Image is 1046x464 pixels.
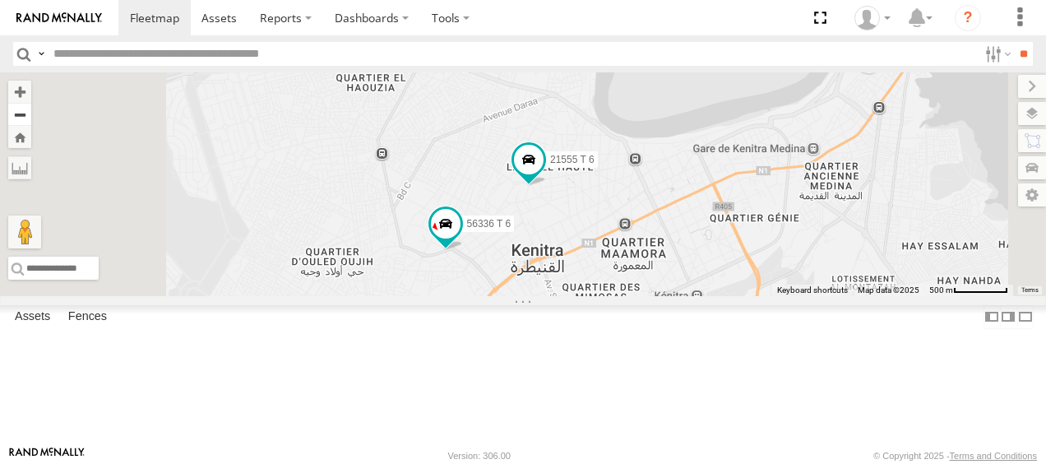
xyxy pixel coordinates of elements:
i: ? [955,5,981,31]
button: Keyboard shortcuts [777,285,848,296]
label: Measure [8,156,31,179]
label: Search Filter Options [979,42,1014,66]
a: Terms (opens in new tab) [1021,287,1039,294]
span: 500 m [929,285,953,295]
label: Dock Summary Table to the Right [1000,305,1016,329]
label: Hide Summary Table [1017,305,1034,329]
a: Terms and Conditions [950,451,1037,461]
label: Dock Summary Table to the Left [984,305,1000,329]
button: Zoom in [8,81,31,103]
div: Aramex Branch [849,6,896,30]
span: 56336 T 6 [467,219,511,230]
div: Version: 306.00 [448,451,511,461]
label: Assets [7,305,58,328]
label: Fences [60,305,115,328]
button: Zoom out [8,103,31,126]
span: 21555 T 6 [550,155,595,166]
span: Map data ©2025 [858,285,919,295]
img: rand-logo.svg [16,12,102,24]
button: Drag Pegman onto the map to open Street View [8,216,41,248]
label: Map Settings [1018,183,1046,206]
label: Search Query [35,42,48,66]
a: Visit our Website [9,448,85,464]
button: Zoom Home [8,126,31,148]
button: Map Scale: 500 m per 63 pixels [924,285,1013,296]
div: © Copyright 2025 - [873,451,1037,461]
